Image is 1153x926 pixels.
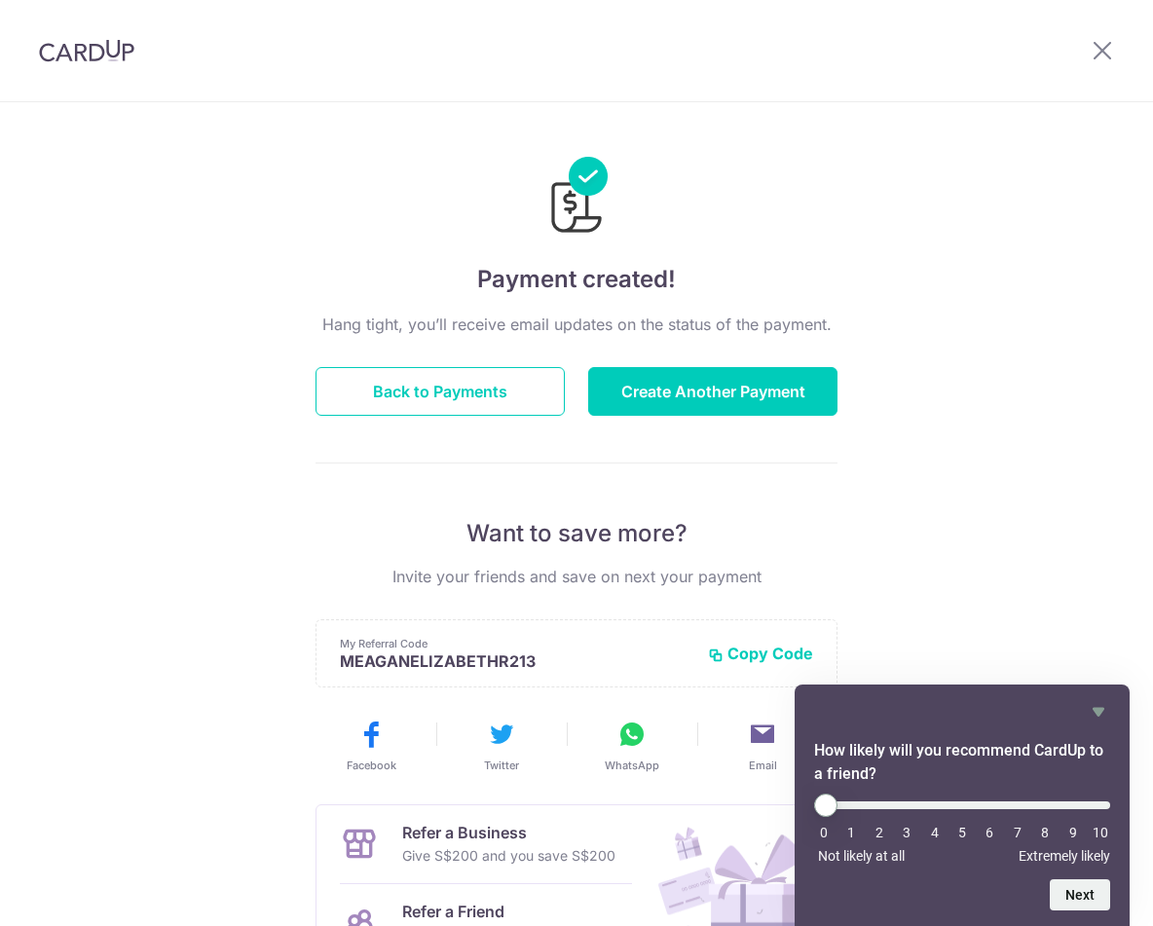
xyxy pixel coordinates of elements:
[841,825,861,840] li: 1
[814,700,1110,910] div: How likely will you recommend CardUp to a friend? Select an option from 0 to 10, with 0 being Not...
[814,739,1110,786] h2: How likely will you recommend CardUp to a friend? Select an option from 0 to 10, with 0 being Not...
[1050,879,1110,910] button: Next question
[402,821,615,844] p: Refer a Business
[316,565,837,588] p: Invite your friends and save on next your payment
[980,825,999,840] li: 6
[316,367,565,416] button: Back to Payments
[316,262,837,297] h4: Payment created!
[605,758,659,773] span: WhatsApp
[402,900,598,923] p: Refer a Friend
[340,651,692,671] p: MEAGANELIZABETHR213
[705,719,820,773] button: Email
[1091,825,1110,840] li: 10
[925,825,945,840] li: 4
[814,794,1110,864] div: How likely will you recommend CardUp to a friend? Select an option from 0 to 10, with 0 being Not...
[708,644,813,663] button: Copy Code
[588,367,837,416] button: Create Another Payment
[814,825,834,840] li: 0
[340,636,692,651] p: My Referral Code
[314,719,428,773] button: Facebook
[1019,848,1110,864] span: Extremely likely
[952,825,972,840] li: 5
[870,825,889,840] li: 2
[1063,825,1083,840] li: 9
[897,825,916,840] li: 3
[818,848,905,864] span: Not likely at all
[402,844,615,868] p: Give S$200 and you save S$200
[1035,825,1055,840] li: 8
[545,157,608,239] img: Payments
[1008,825,1027,840] li: 7
[39,39,134,62] img: CardUp
[575,719,689,773] button: WhatsApp
[316,518,837,549] p: Want to save more?
[347,758,396,773] span: Facebook
[444,719,559,773] button: Twitter
[749,758,777,773] span: Email
[1087,700,1110,723] button: Hide survey
[484,758,519,773] span: Twitter
[316,313,837,336] p: Hang tight, you’ll receive email updates on the status of the payment.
